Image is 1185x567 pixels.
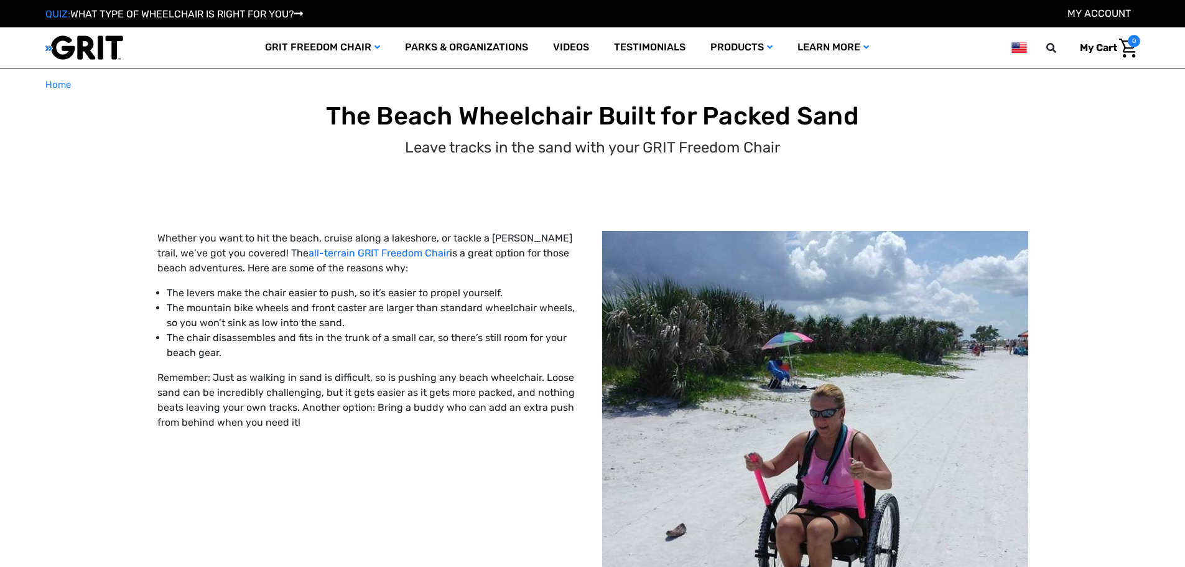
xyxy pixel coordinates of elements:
[1128,35,1140,47] span: 0
[167,301,583,330] p: The mountain bike wheels and front caster are larger than standard wheelchair wheels, so you won’...
[157,231,583,276] p: Whether you want to hit the beach, cruise along a lakeshore, or tackle a [PERSON_NAME] trail, we’...
[167,286,583,301] p: The levers make the chair easier to push, so it’s easier to propel yourself.
[1067,7,1131,19] a: Account
[393,27,541,68] a: Parks & Organizations
[309,247,450,259] a: all-terrain GRIT Freedom Chair
[45,8,303,20] a: QUIZ:WHAT TYPE OF WHEELCHAIR IS RIGHT FOR YOU?
[698,27,785,68] a: Products
[167,330,583,360] p: The chair disassembles and fits in the trunk of a small car, so there’s still room for your beach...
[1119,39,1137,58] img: Cart
[602,27,698,68] a: Testimonials
[541,27,602,68] a: Videos
[405,136,780,159] p: Leave tracks in the sand with your GRIT Freedom Chair
[253,27,393,68] a: GRIT Freedom Chair
[1052,35,1071,61] input: Search
[45,35,123,60] img: GRIT All-Terrain Wheelchair and Mobility Equipment
[47,101,1138,131] h1: The Beach Wheelchair Built for Packed Sand
[45,79,71,90] span: Home
[45,8,70,20] span: QUIZ:
[785,27,881,68] a: Learn More
[1011,40,1026,55] img: us.png
[45,78,1140,92] nav: Breadcrumb
[157,370,583,430] p: Remember: Just as walking in sand is difficult, so is pushing any beach wheelchair. Loose sand ca...
[1080,42,1117,54] span: My Cart
[45,78,71,92] a: Home
[1071,35,1140,61] a: Cart with 0 items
